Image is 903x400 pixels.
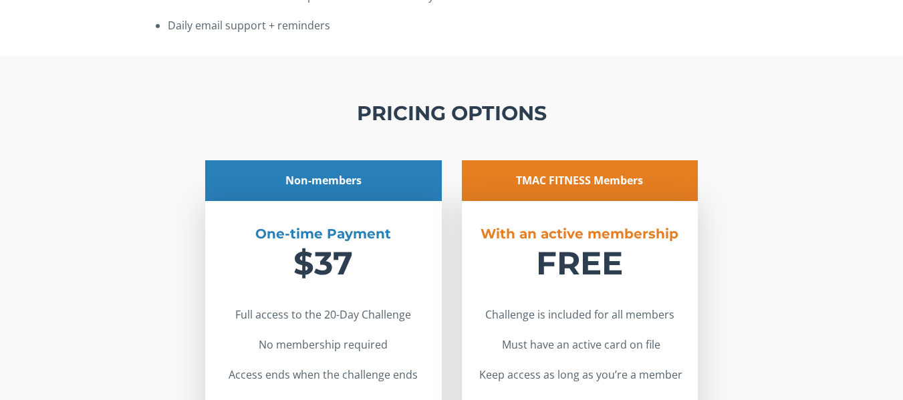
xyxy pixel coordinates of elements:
div: TMAC FITNESS Members [462,160,698,201]
div: Non-members [205,160,441,201]
h2: FREE [475,242,684,284]
li: Daily email support + reminders [168,16,761,35]
p: Full access to the 20-Day Challenge [219,305,428,325]
span: Keep access as long as you’re a member [479,367,682,382]
p: Access ends when the challenge ends [219,365,428,385]
h4: One-time Payment [219,225,428,242]
h2: $37 [219,242,428,284]
span: Challenge is included for all members [485,307,674,322]
h4: With an active membership [475,225,684,242]
p: No membership required [219,335,428,355]
span: Must have an active card on file [502,337,660,352]
h2: PRICING OPTIONS [205,100,698,126]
